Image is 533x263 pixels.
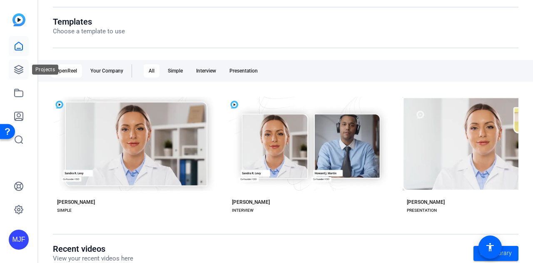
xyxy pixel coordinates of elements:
div: Simple [163,64,188,78]
div: OpenReel [51,64,82,78]
div: [PERSON_NAME] [232,199,270,205]
p: Choose a template to use [53,27,125,36]
div: PRESENTATION [407,207,437,214]
div: Projects [32,65,58,75]
div: Interview [191,64,221,78]
h1: Recent videos [53,244,133,254]
div: MJF [9,230,29,250]
div: Presentation [224,64,263,78]
h1: Templates [53,17,125,27]
div: [PERSON_NAME] [57,199,95,205]
mat-icon: accessibility [485,242,495,252]
img: blue-gradient.svg [12,13,25,26]
div: Your Company [85,64,128,78]
div: SIMPLE [57,207,72,214]
div: All [144,64,159,78]
div: INTERVIEW [232,207,254,214]
a: Go to library [473,246,518,261]
div: [PERSON_NAME] [407,199,445,205]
